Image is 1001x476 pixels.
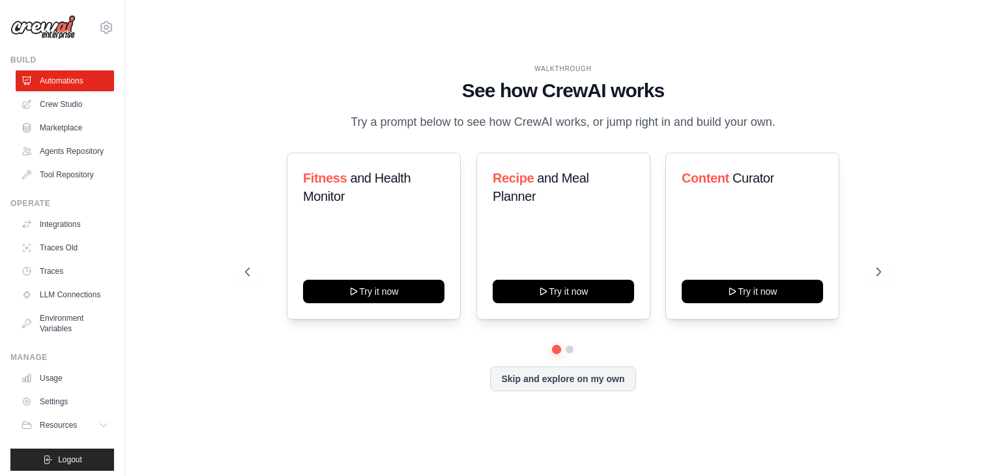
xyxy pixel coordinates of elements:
a: Automations [16,70,114,91]
button: Logout [10,449,114,471]
a: Settings [16,391,114,412]
h1: See how CrewAI works [245,79,881,102]
img: Logo [10,15,76,40]
div: Build [10,55,114,65]
a: Traces [16,261,114,282]
div: Operate [10,198,114,209]
button: Try it now [493,280,634,303]
p: Try a prompt below to see how CrewAI works, or jump right in and build your own. [344,113,782,132]
button: Resources [16,415,114,436]
span: and Health Monitor [303,171,411,203]
a: Integrations [16,214,114,235]
iframe: Chat Widget [936,413,1001,476]
span: Fitness [303,171,347,185]
a: Marketplace [16,117,114,138]
a: Agents Repository [16,141,114,162]
button: Skip and explore on my own [490,366,635,391]
span: Curator [733,171,774,185]
span: Content [682,171,729,185]
a: Tool Repository [16,164,114,185]
div: Manage [10,352,114,363]
div: WALKTHROUGH [245,64,881,74]
button: Try it now [303,280,444,303]
span: Resources [40,420,77,430]
a: Environment Variables [16,308,114,339]
span: Logout [58,454,82,465]
a: LLM Connections [16,284,114,305]
button: Try it now [682,280,823,303]
span: and Meal Planner [493,171,588,203]
a: Crew Studio [16,94,114,115]
a: Traces Old [16,237,114,258]
span: Recipe [493,171,534,185]
a: Usage [16,368,114,389]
